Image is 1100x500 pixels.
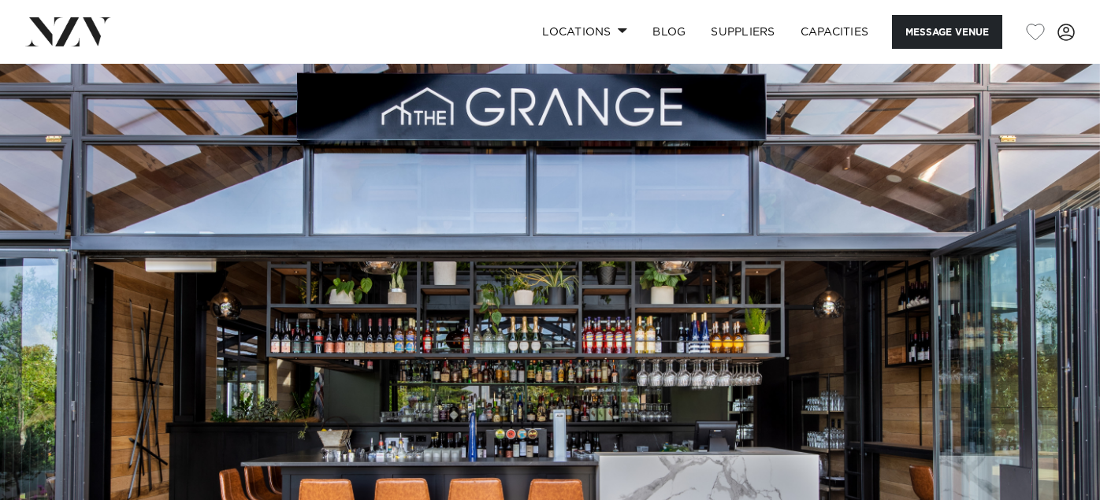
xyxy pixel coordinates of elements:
[530,15,640,49] a: Locations
[788,15,882,49] a: Capacities
[698,15,787,49] a: SUPPLIERS
[640,15,698,49] a: BLOG
[892,15,1002,49] button: Message Venue
[25,17,111,46] img: nzv-logo.png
